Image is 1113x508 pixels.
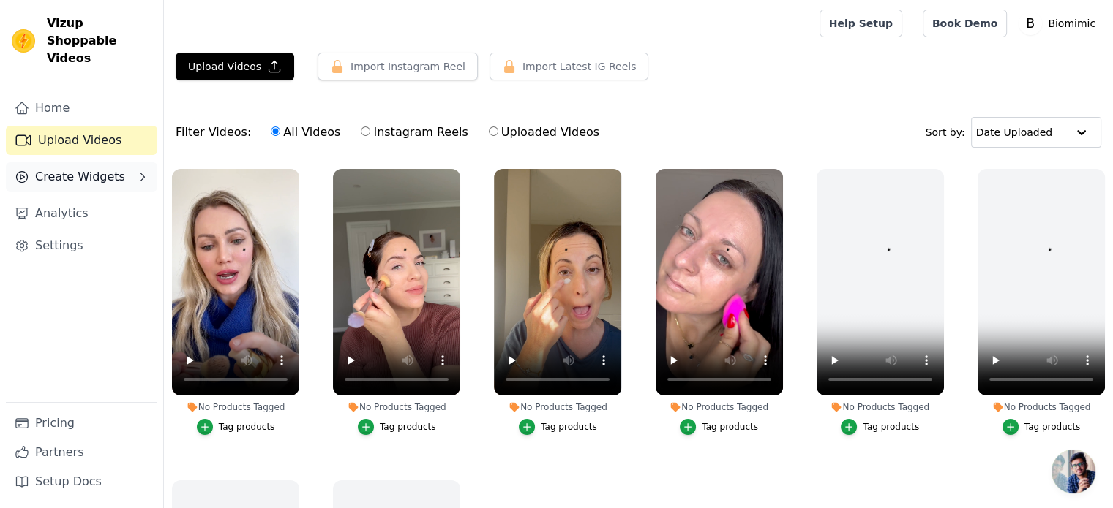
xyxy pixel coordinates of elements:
a: Home [6,94,157,123]
span: Create Widgets [35,168,125,186]
button: Upload Videos [176,53,294,80]
a: Analytics [6,199,157,228]
button: Tag products [358,419,436,435]
button: Import Instagram Reel [318,53,478,80]
button: Tag products [197,419,275,435]
button: Create Widgets [6,162,157,192]
button: Tag products [519,419,597,435]
div: No Products Tagged [172,401,299,413]
div: Tag products [863,421,919,433]
label: Instagram Reels [360,123,468,142]
div: No Products Tagged [333,401,460,413]
div: No Products Tagged [978,401,1105,413]
p: Biomimic [1042,10,1101,37]
div: Sort by: [926,117,1102,148]
span: Import Latest IG Reels [522,59,637,74]
div: Tag products [219,421,275,433]
button: Import Latest IG Reels [490,53,649,80]
input: All Videos [271,126,280,136]
span: Vizup Shoppable Videos [47,15,151,67]
label: All Videos [270,123,341,142]
img: Vizup [12,29,35,53]
div: No Products Tagged [494,401,621,413]
a: Setup Docs [6,467,157,496]
div: Filter Videos: [176,115,607,149]
div: Tag products [1024,421,1081,433]
div: Tag products [702,421,758,433]
div: Tag products [380,421,436,433]
button: Tag products [841,419,919,435]
input: Instagram Reels [361,126,370,136]
a: Partners [6,438,157,467]
a: Upload Videos [6,126,157,155]
button: B Biomimic [1019,10,1101,37]
button: Tag products [1003,419,1081,435]
a: Book Demo [923,10,1007,37]
a: Settings [6,231,157,260]
div: Open chat [1052,450,1095,493]
div: Tag products [541,421,597,433]
label: Uploaded Videos [488,123,600,142]
div: No Products Tagged [817,401,944,413]
a: Help Setup [820,10,902,37]
input: Uploaded Videos [489,126,498,136]
div: No Products Tagged [656,401,783,413]
a: Pricing [6,409,157,438]
text: B [1026,16,1035,31]
button: Tag products [680,419,758,435]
